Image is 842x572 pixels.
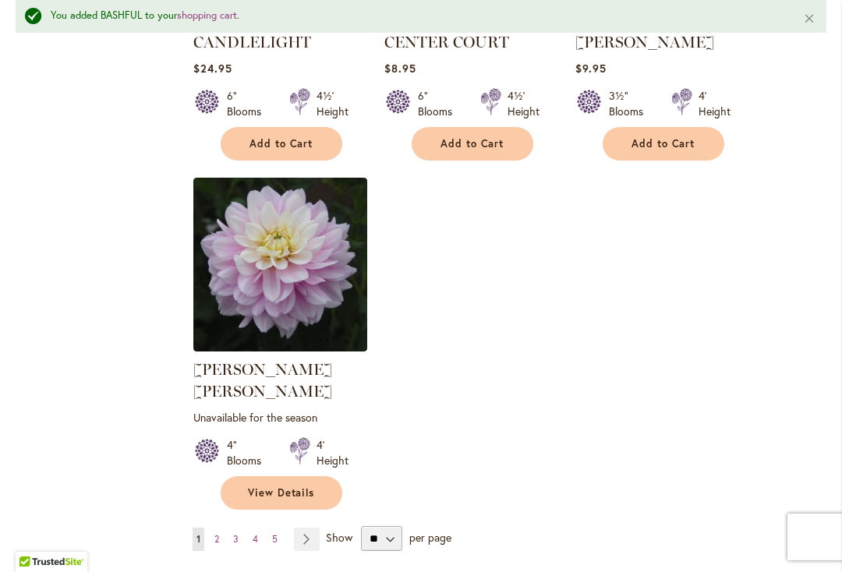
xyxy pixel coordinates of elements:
[603,128,724,161] button: Add to Cart
[384,62,416,76] span: $8.95
[227,438,271,469] div: 4" Blooms
[193,178,367,352] img: Charlotte Mae
[193,361,332,401] a: [PERSON_NAME] [PERSON_NAME]
[575,34,714,52] a: [PERSON_NAME]
[210,528,223,552] a: 2
[418,89,462,120] div: 6" Blooms
[227,89,271,120] div: 6" Blooms
[214,534,219,546] span: 2
[193,341,367,355] a: Charlotte Mae
[196,534,200,546] span: 1
[177,9,237,23] a: shopping cart
[221,477,342,510] a: View Details
[233,534,239,546] span: 3
[193,411,367,425] p: Unavailable for the season
[575,62,607,76] span: $9.95
[249,528,262,552] a: 4
[253,534,258,546] span: 4
[440,138,504,151] span: Add to Cart
[384,34,509,52] a: CENTER COURT
[268,528,281,552] a: 5
[317,89,348,120] div: 4½' Height
[631,138,695,151] span: Add to Cart
[409,531,451,546] span: per page
[412,128,533,161] button: Add to Cart
[51,9,780,24] div: You added BASHFUL to your .
[229,528,242,552] a: 3
[221,128,342,161] button: Add to Cart
[317,438,348,469] div: 4' Height
[326,531,352,546] span: Show
[248,487,315,500] span: View Details
[508,89,540,120] div: 4½' Height
[193,62,232,76] span: $24.95
[272,534,278,546] span: 5
[699,89,731,120] div: 4' Height
[609,89,653,120] div: 3½" Blooms
[249,138,313,151] span: Add to Cart
[193,34,311,52] a: CANDLELIGHT
[12,517,55,560] iframe: Launch Accessibility Center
